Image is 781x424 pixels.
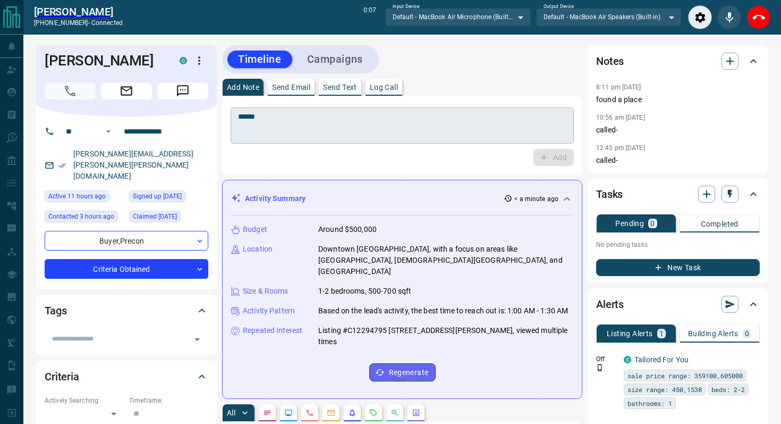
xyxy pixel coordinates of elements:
p: Budget [243,224,267,235]
div: Mon Aug 18 2025 [45,211,124,226]
span: bathrooms: 1 [627,398,672,409]
p: 10:56 am [DATE] [596,114,645,121]
a: [PERSON_NAME] [34,5,123,18]
p: Activity Summary [245,193,305,204]
p: Location [243,244,273,255]
div: Audio Settings [688,5,712,29]
div: End Call [746,5,770,29]
svg: Opportunities [390,409,399,417]
div: Mon Aug 18 2025 [45,190,124,205]
svg: Notes [263,409,271,417]
p: 0:07 [363,5,376,29]
p: [PHONE_NUMBER] - [34,18,123,28]
svg: Calls [305,409,314,417]
span: size range: 450,1538 [627,384,702,395]
span: beds: 2-2 [711,384,745,395]
h2: Tags [45,302,66,319]
div: Criteria Obtained [45,259,208,279]
h1: [PERSON_NAME] [45,52,164,69]
label: Input Device [393,3,420,10]
div: Default - MacBook Air Microphone (Built-in) [385,8,531,26]
svg: Lead Browsing Activity [284,409,293,417]
span: Active 11 hours ago [48,191,106,202]
span: Claimed [DATE] [133,211,177,222]
span: Call [45,82,96,99]
svg: Listing Alerts [348,409,356,417]
p: Pending [615,220,644,227]
p: 1 [659,330,664,337]
div: Activity Summary< a minute ago [231,189,573,209]
svg: Push Notification Only [596,364,604,371]
p: Log Call [370,84,398,91]
span: connected [91,19,123,27]
div: Default - MacBook Air Speakers (Built-in) [536,8,682,26]
p: Based on the lead's activity, the best time to reach out is: 1:00 AM - 1:30 AM [318,305,568,317]
div: Mon Dec 16 2024 [129,211,208,226]
p: called- [596,124,760,136]
div: Tags [45,298,208,323]
p: Around $500,000 [318,224,377,235]
div: Buyer , Precon [45,231,208,251]
div: Alerts [596,292,760,317]
p: Add Note [227,84,259,91]
div: condos.ca [180,57,187,64]
p: Send Text [323,84,357,91]
p: 1-2 bedrooms, 500-700 sqft [318,286,411,297]
a: [PERSON_NAME][EMAIL_ADDRESS][PERSON_NAME][PERSON_NAME][DOMAIN_NAME] [73,149,193,180]
p: 0 [650,220,655,227]
span: Email [101,82,152,99]
div: Tasks [596,181,760,207]
div: Criteria [45,364,208,389]
span: Signed up [DATE] [133,191,182,202]
p: Send Email [272,84,310,91]
svg: Agent Actions [412,409,420,417]
label: Output Device [544,3,574,10]
p: Listing #C12294795 [STREET_ADDRESS][PERSON_NAME], viewed multiple times [318,325,573,347]
p: 12:45 pm [DATE] [596,144,645,152]
span: Message [157,82,208,99]
a: Tailored For You [634,355,689,364]
button: Timeline [227,51,292,68]
h2: Criteria [45,368,79,385]
button: Campaigns [296,51,373,68]
p: 8:11 pm [DATE] [596,84,641,91]
p: Listing Alerts [607,330,653,337]
div: Mon Dec 16 2024 [129,190,208,205]
button: Open [190,332,205,347]
span: sale price range: 359100,605000 [627,370,743,381]
p: All [227,409,235,417]
p: Timeframe: [129,396,208,405]
p: Actively Searching: [45,396,124,405]
p: 0 [745,330,749,337]
h2: Alerts [596,296,624,313]
svg: Emails [327,409,335,417]
div: Mute [717,5,741,29]
p: Off [596,354,617,364]
p: Repeated Interest [243,325,302,336]
p: Completed [701,220,738,228]
svg: Email Verified [58,162,66,169]
span: Contacted 3 hours ago [48,211,114,222]
p: < a minute ago [514,194,558,204]
p: Downtown [GEOGRAPHIC_DATA], with a focus on areas like [GEOGRAPHIC_DATA], [DEMOGRAPHIC_DATA][GEOG... [318,244,573,277]
p: Activity Pattern [243,305,295,317]
div: Notes [596,48,760,74]
svg: Requests [369,409,378,417]
p: found a place [596,94,760,105]
button: Open [102,125,115,138]
button: Regenerate [369,363,436,381]
div: condos.ca [624,356,631,363]
p: No pending tasks [596,237,760,253]
p: called- [596,155,760,166]
button: New Task [596,259,760,276]
h2: Tasks [596,186,623,203]
p: Building Alerts [688,330,738,337]
p: Size & Rooms [243,286,288,297]
h2: Notes [596,53,624,70]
